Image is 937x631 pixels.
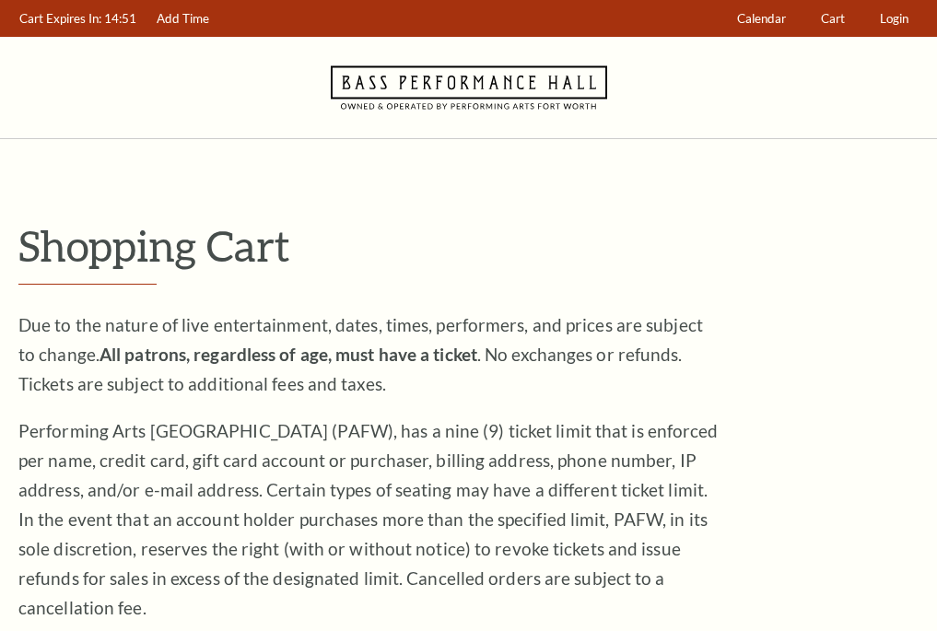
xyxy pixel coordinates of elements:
[737,11,786,26] span: Calendar
[18,416,719,623] p: Performing Arts [GEOGRAPHIC_DATA] (PAFW), has a nine (9) ticket limit that is enforced per name, ...
[19,11,101,26] span: Cart Expires In:
[100,344,477,365] strong: All patrons, regardless of age, must have a ticket
[813,1,854,37] a: Cart
[821,11,845,26] span: Cart
[729,1,795,37] a: Calendar
[148,1,218,37] a: Add Time
[880,11,908,26] span: Login
[18,222,919,269] p: Shopping Cart
[18,314,703,394] span: Due to the nature of live entertainment, dates, times, performers, and prices are subject to chan...
[872,1,918,37] a: Login
[104,11,136,26] span: 14:51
